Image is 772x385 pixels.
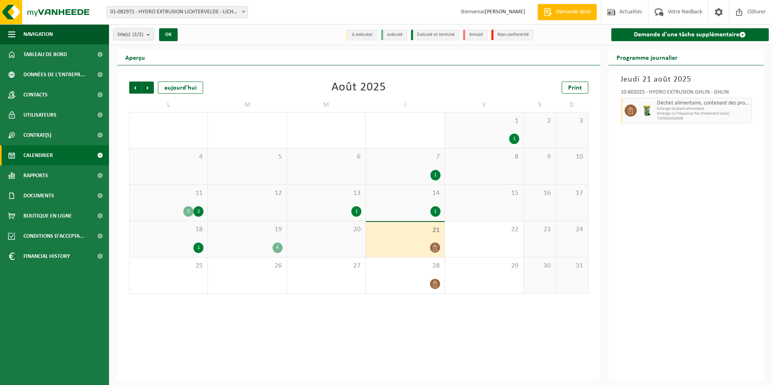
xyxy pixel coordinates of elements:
[23,206,72,226] span: Boutique en ligne
[657,100,750,107] span: Déchet alimentaire, contenant des produits d'origine animale, non emballé, catégorie 3
[134,153,203,161] span: 4
[560,153,584,161] span: 10
[346,29,377,40] li: à exécuter
[23,246,70,266] span: Financial History
[657,111,750,116] span: Echange sur fréquence fixe (traitement inclus)
[159,28,178,41] button: OK
[212,225,282,234] span: 19
[23,44,67,65] span: Tableau de bord
[445,98,524,112] td: V
[291,225,361,234] span: 20
[23,105,57,125] span: Utilisateurs
[193,243,203,253] div: 1
[23,65,85,85] span: Données de l'entrepr...
[621,73,752,86] h3: Jeudi 21 août 2025
[528,153,552,161] span: 9
[193,206,203,217] div: 2
[134,225,203,234] span: 18
[23,226,84,246] span: Conditions d'accepta...
[23,145,53,165] span: Calendrier
[208,98,287,112] td: M
[291,153,361,161] span: 6
[528,189,552,198] span: 16
[537,4,597,20] a: Demande devis
[608,49,686,65] h2: Programme journalier
[485,9,525,15] strong: [PERSON_NAME]
[23,85,48,105] span: Contacts
[107,6,248,18] span: 01-082971 - HYDRO EXTRUSION LICHTERVELDE - LICHTERVELDE
[107,6,248,18] span: 01-082971 - HYDRO EXTRUSION LICHTERVELDE - LICHTERVELDE
[528,225,552,234] span: 23
[641,105,653,117] img: WB-0140-HPE-GN-50
[23,24,53,44] span: Navigation
[560,225,584,234] span: 24
[528,117,552,126] span: 2
[370,189,440,198] span: 14
[134,262,203,270] span: 25
[117,29,143,41] span: Site(s)
[134,189,203,198] span: 11
[158,82,203,94] div: aujourd'hui
[23,186,54,206] span: Documents
[113,28,154,40] button: Site(s)(2/2)
[291,189,361,198] span: 13
[611,28,769,41] a: Demande d'une tâche supplémentaire
[129,82,141,94] span: Précédent
[560,117,584,126] span: 3
[23,165,48,186] span: Rapports
[212,153,282,161] span: 5
[370,262,440,270] span: 28
[560,189,584,198] span: 17
[129,98,208,112] td: L
[554,8,593,16] span: Demande devis
[273,243,283,253] div: 4
[142,82,154,94] span: Suivant
[381,29,407,40] li: exécuté
[491,29,533,40] li: Non-conformité
[351,206,361,217] div: 1
[463,29,487,40] li: Annulé
[212,262,282,270] span: 26
[528,262,552,270] span: 30
[568,85,582,91] span: Print
[117,49,153,65] h2: Aperçu
[331,82,386,94] div: Août 2025
[370,226,440,235] span: 21
[287,98,366,112] td: M
[621,90,752,98] div: 10-802025 - HYDRO EXTRUSION GHLIN - GHLIN
[556,98,588,112] td: D
[449,189,519,198] span: 15
[411,29,459,40] li: Exécuté et terminé
[132,32,143,37] count: (2/2)
[23,125,51,145] span: Contrat(s)
[370,153,440,161] span: 7
[560,262,584,270] span: 31
[657,116,750,121] span: T250001620658
[291,262,361,270] span: 27
[449,153,519,161] span: 8
[449,117,519,126] span: 1
[509,134,519,144] div: 1
[183,206,193,217] div: 5
[449,225,519,234] span: 22
[562,82,588,94] a: Print
[657,107,750,111] span: Echange récipient alimentaire
[212,189,282,198] span: 12
[449,262,519,270] span: 29
[430,206,441,217] div: 1
[524,98,556,112] td: S
[430,170,441,180] div: 1
[366,98,445,112] td: J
